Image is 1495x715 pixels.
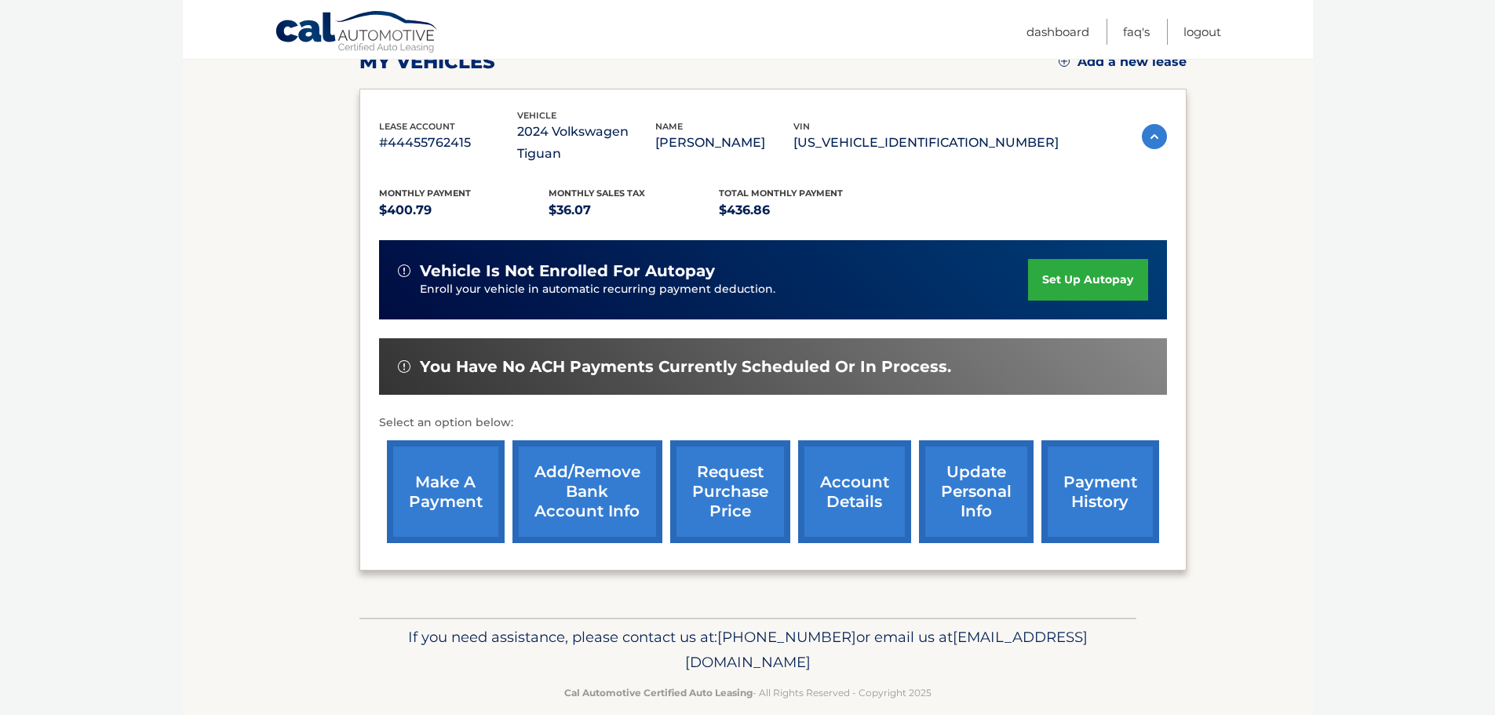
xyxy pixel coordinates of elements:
[387,440,505,543] a: make a payment
[1123,19,1150,45] a: FAQ's
[719,199,889,221] p: $436.86
[379,121,455,132] span: lease account
[655,121,683,132] span: name
[1028,259,1147,301] a: set up autopay
[275,10,439,56] a: Cal Automotive
[1026,19,1089,45] a: Dashboard
[512,440,662,543] a: Add/Remove bank account info
[719,188,843,199] span: Total Monthly Payment
[655,132,793,154] p: [PERSON_NAME]
[549,188,645,199] span: Monthly sales Tax
[1041,440,1159,543] a: payment history
[670,440,790,543] a: request purchase price
[793,132,1059,154] p: [US_VEHICLE_IDENTIFICATION_NUMBER]
[717,628,856,646] span: [PHONE_NUMBER]
[685,628,1088,671] span: [EMAIL_ADDRESS][DOMAIN_NAME]
[379,188,471,199] span: Monthly Payment
[420,261,715,281] span: vehicle is not enrolled for autopay
[398,360,410,373] img: alert-white.svg
[370,625,1126,675] p: If you need assistance, please contact us at: or email us at
[798,440,911,543] a: account details
[379,199,549,221] p: $400.79
[1059,54,1187,70] a: Add a new lease
[420,281,1029,298] p: Enroll your vehicle in automatic recurring payment deduction.
[379,414,1167,432] p: Select an option below:
[517,121,655,165] p: 2024 Volkswagen Tiguan
[398,264,410,277] img: alert-white.svg
[793,121,810,132] span: vin
[379,132,517,154] p: #44455762415
[370,684,1126,701] p: - All Rights Reserved - Copyright 2025
[1183,19,1221,45] a: Logout
[549,199,719,221] p: $36.07
[564,687,753,699] strong: Cal Automotive Certified Auto Leasing
[1142,124,1167,149] img: accordion-active.svg
[1059,56,1070,67] img: add.svg
[359,50,495,74] h2: my vehicles
[919,440,1034,543] a: update personal info
[517,110,556,121] span: vehicle
[420,357,951,377] span: You have no ACH payments currently scheduled or in process.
